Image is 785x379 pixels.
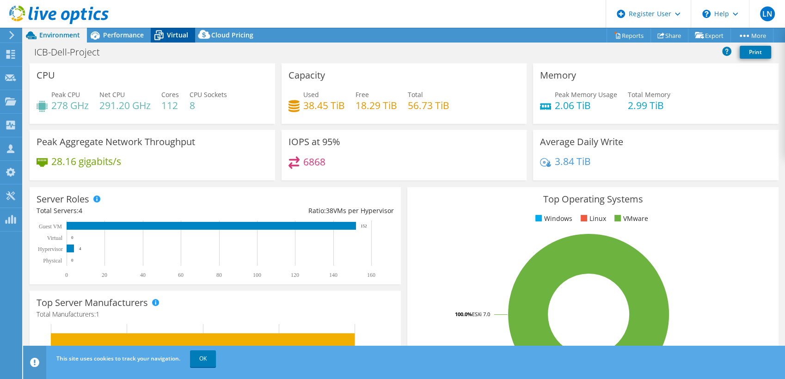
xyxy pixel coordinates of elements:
text: 100 [253,272,261,278]
text: 120 [291,272,299,278]
text: Virtual [47,235,63,241]
span: Total [408,90,423,99]
text: 152 [361,224,367,228]
text: Hypervisor [38,246,63,252]
text: Guest VM [39,223,62,230]
h4: 6868 [303,157,325,167]
h3: Average Daily Write [540,137,623,147]
h3: Top Operating Systems [414,194,772,204]
div: Total Servers: [37,206,215,216]
svg: \n [702,10,711,18]
li: Linux [578,214,606,224]
span: Used [303,90,319,99]
span: Cores [161,90,179,99]
span: Net CPU [99,90,125,99]
h3: Top Server Manufacturers [37,298,148,308]
h3: Capacity [288,70,325,80]
a: Reports [607,28,651,43]
text: 140 [329,272,337,278]
text: 4 [79,246,81,251]
span: 4 [79,206,82,215]
span: CPU Sockets [190,90,227,99]
h4: 2.06 TiB [555,100,617,110]
a: More [730,28,773,43]
text: 60 [178,272,184,278]
span: Performance [103,31,144,39]
h4: 8 [190,100,227,110]
span: Peak Memory Usage [555,90,617,99]
div: Ratio: VMs per Hypervisor [215,206,393,216]
h4: 38.45 TiB [303,100,345,110]
span: Environment [39,31,80,39]
h4: Total Manufacturers: [37,309,394,319]
tspan: ESXi 7.0 [472,311,490,318]
h3: Memory [540,70,576,80]
h4: 56.73 TiB [408,100,449,110]
span: Virtual [167,31,188,39]
h4: 278 GHz [51,100,89,110]
h4: 18.29 TiB [356,100,397,110]
a: Share [650,28,688,43]
text: 40 [140,272,146,278]
span: Free [356,90,369,99]
h4: 2.99 TiB [628,100,670,110]
span: Total Memory [628,90,670,99]
span: This site uses cookies to track your navigation. [56,355,180,362]
h4: 3.84 TiB [555,156,591,166]
li: Windows [533,214,572,224]
h4: 112 [161,100,179,110]
text: Physical [43,257,62,264]
tspan: 100.0% [455,311,472,318]
text: 0 [71,258,74,263]
h3: Peak Aggregate Network Throughput [37,137,195,147]
span: 38 [326,206,333,215]
h4: 291.20 GHz [99,100,151,110]
text: 0 [65,272,68,278]
a: OK [190,350,216,367]
text: 160 [367,272,375,278]
text: 20 [102,272,107,278]
h3: CPU [37,70,55,80]
text: 80 [216,272,222,278]
h1: ICB-Dell-Project [30,47,114,57]
li: VMware [612,214,648,224]
h3: Server Roles [37,194,89,204]
h4: 28.16 gigabits/s [51,156,121,166]
span: Peak CPU [51,90,80,99]
a: Export [688,28,731,43]
text: 0 [71,235,74,240]
span: Cloud Pricing [211,31,253,39]
a: Print [740,46,771,59]
span: LN [760,6,775,21]
span: 1 [96,310,99,318]
h3: IOPS at 95% [288,137,340,147]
